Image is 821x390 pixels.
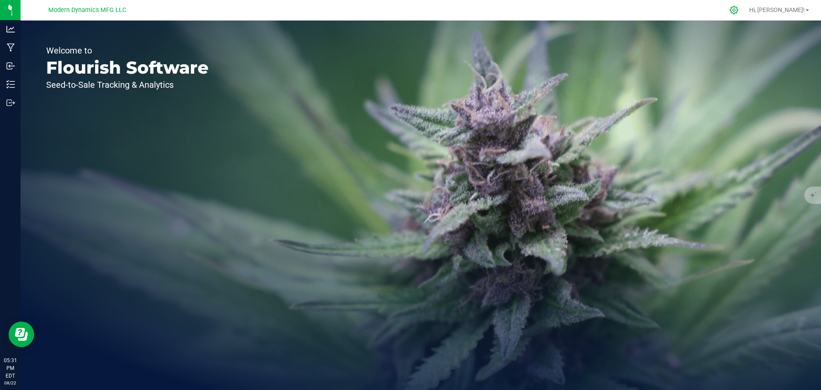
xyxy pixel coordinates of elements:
span: Hi, [PERSON_NAME]! [749,6,805,13]
inline-svg: Inventory [6,80,15,89]
div: Manage settings [728,6,740,15]
p: Flourish Software [46,59,209,76]
p: Welcome to [46,46,209,55]
p: Seed-to-Sale Tracking & Analytics [46,80,209,89]
inline-svg: Analytics [6,25,15,33]
p: 05:31 PM EDT [4,357,17,380]
inline-svg: Manufacturing [6,43,15,52]
inline-svg: Inbound [6,62,15,70]
span: Modern Dynamics MFG LLC [48,6,126,14]
iframe: Resource center [9,322,34,347]
inline-svg: Outbound [6,98,15,107]
p: 08/22 [4,380,17,386]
